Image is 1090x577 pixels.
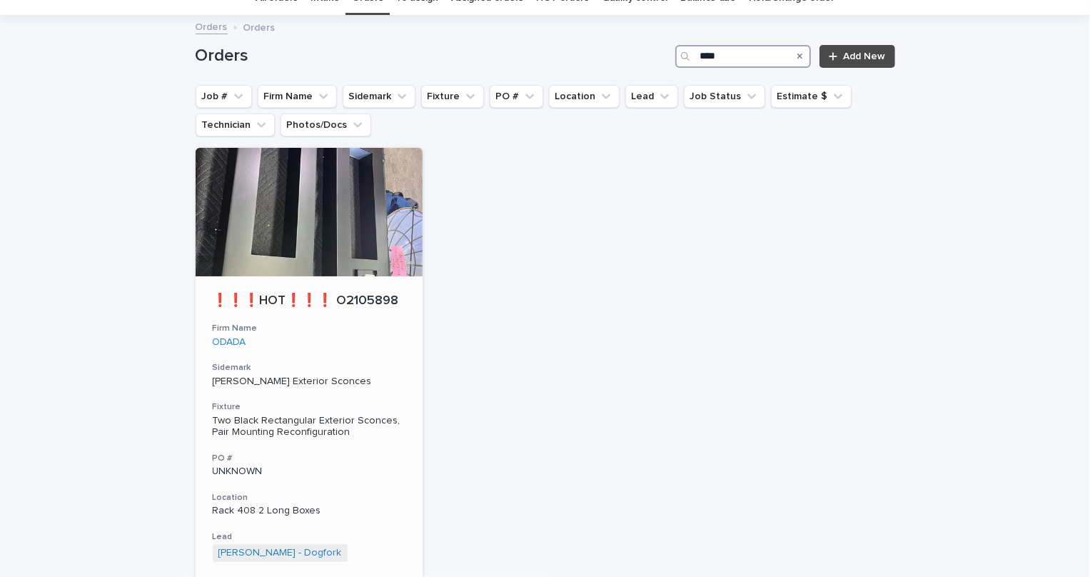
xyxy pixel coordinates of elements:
[213,415,406,439] div: Two Black Rectangular Exterior Sconces, Pair Mounting Reconfiguration
[675,45,811,68] input: Search
[490,85,543,108] button: PO #
[213,293,406,309] p: ❗❗❗HOT❗❗❗ O2105898
[196,114,275,136] button: Technician
[625,85,678,108] button: Lead
[258,85,337,108] button: Firm Name
[844,51,886,61] span: Add New
[771,85,852,108] button: Estimate $
[213,453,406,464] h3: PO #
[196,46,670,66] h1: Orders
[196,85,252,108] button: Job #
[213,362,406,373] h3: Sidemark
[213,466,406,478] p: UNKNOWN
[213,492,406,503] h3: Location
[218,547,342,559] a: [PERSON_NAME] - Dogfork
[343,85,415,108] button: Sidemark
[819,45,894,68] a: Add New
[421,85,484,108] button: Fixture
[213,323,406,334] h3: Firm Name
[684,85,765,108] button: Job Status
[549,85,620,108] button: Location
[213,401,406,413] h3: Fixture
[213,531,406,543] h3: Lead
[213,376,406,388] p: [PERSON_NAME] Exterior Sconces
[213,336,246,348] a: ODADA
[196,18,228,34] a: Orders
[213,505,406,517] p: Rack 408 2 Long Boxes
[243,19,276,34] p: Orders
[281,114,371,136] button: Photos/Docs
